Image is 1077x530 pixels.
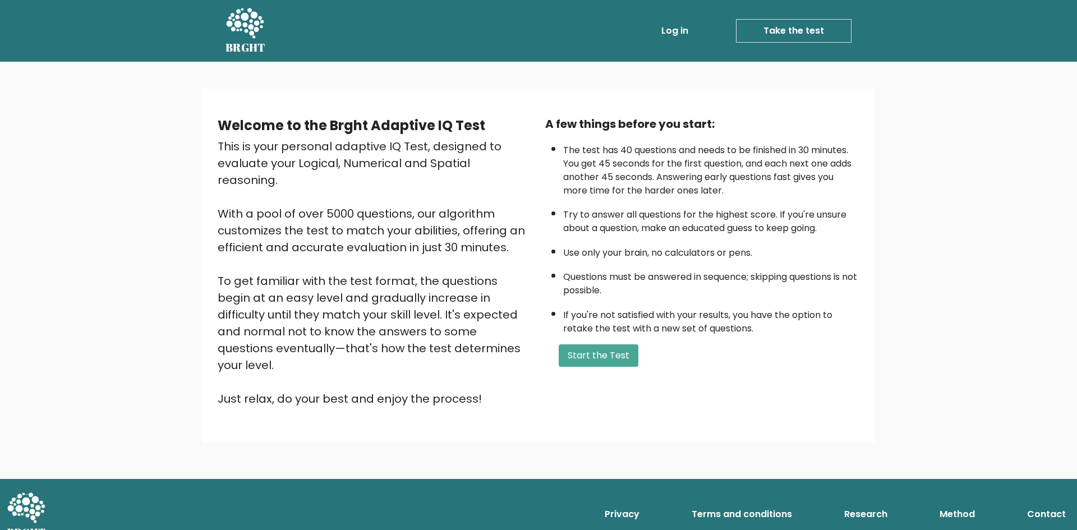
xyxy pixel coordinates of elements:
[218,116,485,135] b: Welcome to the Brght Adaptive IQ Test
[600,503,644,526] a: Privacy
[1023,503,1070,526] a: Contact
[225,41,266,54] h5: BRGHT
[225,4,266,57] a: BRGHT
[563,138,859,197] li: The test has 40 questions and needs to be finished in 30 minutes. You get 45 seconds for the firs...
[935,503,979,526] a: Method
[563,241,859,260] li: Use only your brain, no calculators or pens.
[218,138,532,407] div: This is your personal adaptive IQ Test, designed to evaluate your Logical, Numerical and Spatial ...
[736,19,852,43] a: Take the test
[563,303,859,335] li: If you're not satisfied with your results, you have the option to retake the test with a new set ...
[657,20,693,42] a: Log in
[559,344,638,367] button: Start the Test
[840,503,892,526] a: Research
[563,202,859,235] li: Try to answer all questions for the highest score. If you're unsure about a question, make an edu...
[563,265,859,297] li: Questions must be answered in sequence; skipping questions is not possible.
[545,116,859,132] div: A few things before you start:
[687,503,797,526] a: Terms and conditions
